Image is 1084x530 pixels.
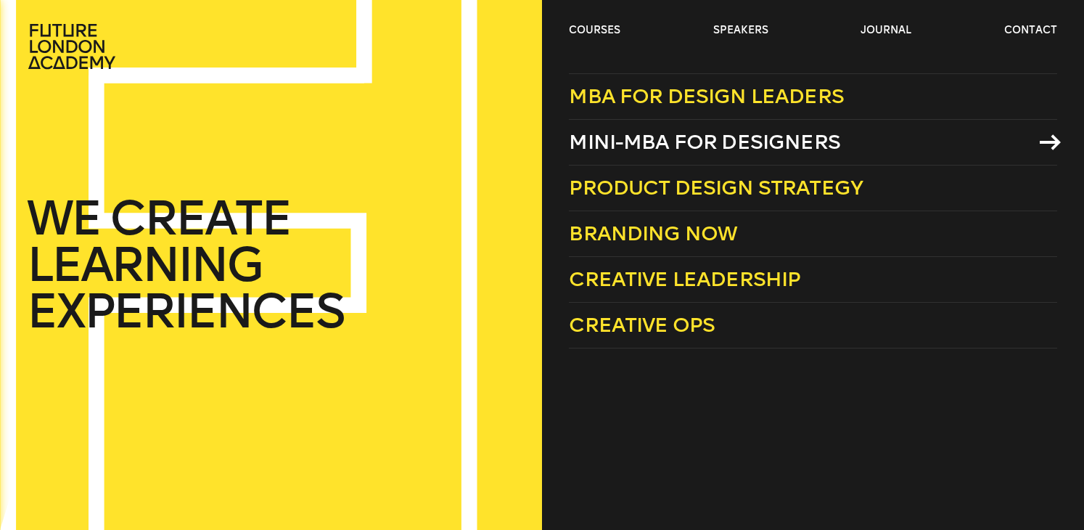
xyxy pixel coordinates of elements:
[569,166,1056,211] a: Product Design Strategy
[569,84,844,108] span: MBA for Design Leaders
[569,221,737,245] span: Branding Now
[713,23,768,38] a: speakers
[569,120,1056,166] a: Mini-MBA for Designers
[569,130,840,154] span: Mini-MBA for Designers
[569,73,1056,120] a: MBA for Design Leaders
[569,23,620,38] a: courses
[569,211,1056,257] a: Branding Now
[1004,23,1057,38] a: contact
[569,303,1056,348] a: Creative Ops
[569,313,715,337] span: Creative Ops
[861,23,911,38] a: journal
[569,257,1056,303] a: Creative Leadership
[569,176,863,200] span: Product Design Strategy
[569,267,800,291] span: Creative Leadership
